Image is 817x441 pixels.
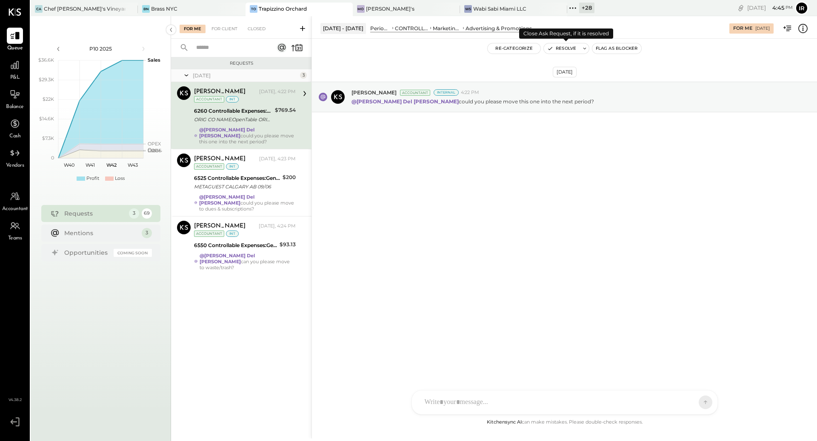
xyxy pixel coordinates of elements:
a: Teams [0,218,29,242]
div: Accountant [400,90,430,96]
div: Trapizzino Orchard [259,5,307,12]
div: 3 [129,208,139,219]
div: Internal [434,89,459,96]
div: [DATE] [193,72,298,79]
div: Close Ask Request, if it is resolved [519,28,613,39]
div: Period P&L [370,25,391,32]
a: Queue [0,28,29,52]
a: Vendors [0,145,29,170]
div: Mo [357,5,365,13]
div: [DATE], 4:23 PM [259,156,296,162]
div: Opportunities [64,248,109,257]
span: P&L [10,74,20,82]
div: can you please move to waste/trash? [200,253,296,270]
div: Accountant [194,96,224,102]
div: int [226,230,239,237]
div: 6260 Controllable Expenses:Marketing & Advertising:Advertising & Promotions [194,107,272,115]
div: Chef [PERSON_NAME]'s Vineyard Restaurant [44,5,125,12]
div: int [226,96,239,102]
button: Resolve [544,43,580,54]
div: For Client [207,25,242,33]
div: 3 [142,228,152,238]
a: Balance [0,86,29,111]
div: 6525 Controllable Expenses:General & Administrative Expenses:Payroll Processing Fees [194,174,280,182]
div: Requests [175,60,307,66]
div: could you please move to dues & subscriptions? [199,194,296,212]
div: WS [464,5,472,13]
div: $93.13 [280,240,296,249]
button: Ir [795,1,808,15]
div: 69 [142,208,152,219]
div: ORIG CO NAME:OpenTable ORIG ID:9943374049 DESC DATE:250926 CO ENTRY DESCR:PAYMENTS SEC:CCD TRACE#... [194,115,272,124]
text: OPEX [148,141,161,147]
div: $769.54 [275,106,296,114]
div: Requests [64,209,125,218]
div: Advertising & Promotions [466,25,532,32]
div: Accountant [194,230,224,237]
text: $29.3K [39,77,54,83]
div: [DATE], 4:24 PM [259,223,296,230]
div: could you please move this one into the next period? [199,127,296,145]
div: [PERSON_NAME] [194,88,246,96]
div: [DATE] - [DATE] [320,23,366,34]
div: [DATE], 4:22 PM [259,88,296,95]
div: $200 [283,173,296,182]
strong: @[PERSON_NAME] Del [PERSON_NAME] [351,98,459,105]
div: [PERSON_NAME]'s [366,5,414,12]
p: could you please move this one into the next period? [351,98,594,105]
div: 3 [300,72,307,79]
div: [DATE] [755,26,770,31]
div: METAGUEST CALGARY AB 09/06 [194,182,280,191]
button: Flag as Blocker [592,43,641,54]
div: copy link [737,3,745,12]
button: Re-Categorize [488,43,540,54]
div: [DATE] [553,67,577,77]
div: For Me [733,25,752,32]
div: Wabi Sabi Miami LLC [473,5,526,12]
div: Marketing & Advertising [433,25,461,32]
strong: @[PERSON_NAME] Del [PERSON_NAME] [199,194,254,206]
div: For Me [180,25,206,33]
span: 4:22 PM [461,89,479,96]
div: + 28 [579,3,594,13]
div: CA [35,5,43,13]
span: Queue [7,45,23,52]
text: $36.6K [38,57,54,63]
a: P&L [0,57,29,82]
span: [PERSON_NAME] [351,89,397,96]
div: Loss [115,175,125,182]
strong: @[PERSON_NAME] Del [PERSON_NAME] [199,127,254,139]
div: [PERSON_NAME] [194,155,246,163]
text: W40 [63,162,74,168]
div: Profit [86,175,99,182]
div: [DATE] [747,4,793,12]
div: P10 2025 [65,45,137,52]
span: Vendors [6,162,24,170]
span: Teams [8,235,22,242]
text: $14.6K [39,116,54,122]
div: [PERSON_NAME] [194,222,246,230]
div: Mentions [64,229,137,237]
div: Brass NYC [151,5,177,12]
span: Balance [6,103,24,111]
strong: @[PERSON_NAME] Del [PERSON_NAME] [200,253,255,265]
text: 0 [51,155,54,161]
text: Labor [148,148,160,154]
div: CONTROLLABLE EXPENSES [395,25,429,32]
a: Cash [0,116,29,140]
span: Accountant [2,205,28,213]
text: W41 [86,162,95,168]
div: 6550 Controllable Expenses:General & Administrative Expenses:Dues & Subscriptions [194,241,277,250]
div: TO [250,5,257,13]
text: W42 [106,162,117,168]
div: BN [142,5,150,13]
text: Sales [148,57,160,63]
text: $22K [43,96,54,102]
div: int [226,163,239,170]
text: $7.3K [42,135,54,141]
div: Closed [243,25,270,33]
text: W43 [128,162,138,168]
a: Accountant [0,188,29,213]
text: Occu... [148,147,162,153]
div: Accountant [194,163,224,170]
